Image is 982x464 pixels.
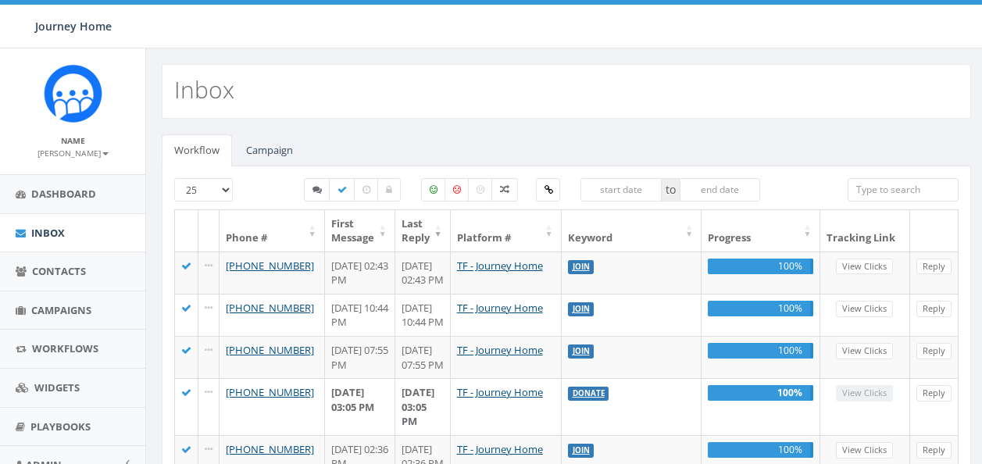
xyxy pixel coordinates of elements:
span: to [662,178,680,202]
label: Closed [377,178,401,202]
a: Reply [916,259,952,275]
a: [PHONE_NUMBER] [226,442,314,456]
div: 100% [708,259,812,274]
td: [DATE] 10:44 PM [395,294,451,336]
small: [PERSON_NAME] [37,148,109,159]
a: TF - Journey Home [457,385,543,399]
span: Playbooks [30,419,91,434]
td: [DATE] 03:05 PM [325,378,395,435]
a: Reply [916,385,952,402]
a: View Clicks [836,301,893,317]
input: Type to search [848,178,959,202]
label: Started [304,178,330,202]
a: View Clicks [836,442,893,459]
label: Mixed [491,178,518,202]
span: Workflows [32,341,98,355]
div: 100% [708,343,812,359]
div: 100% [708,301,812,316]
a: Reply [916,301,952,317]
a: [PHONE_NUMBER] [226,301,314,315]
a: TF - Journey Home [457,442,543,456]
a: Join [573,304,590,314]
a: TF - Journey Home [457,259,543,273]
a: [PERSON_NAME] [37,145,109,159]
a: TF - Journey Home [457,343,543,357]
label: Positive [421,178,446,202]
a: View Clicks [836,259,893,275]
th: Last Reply: activate to sort column ascending [395,210,451,252]
td: [DATE] 07:55 PM [325,336,395,378]
th: Platform #: activate to sort column ascending [451,210,562,252]
td: [DATE] 10:44 PM [325,294,395,336]
img: Rally_Corp_Icon_1.png [44,64,102,123]
input: end date [680,178,761,202]
div: 100% [708,442,812,458]
a: Join [573,445,590,455]
span: Widgets [34,380,80,394]
label: Expired [354,178,379,202]
label: Completed [329,178,355,202]
label: Clicked [536,178,560,202]
td: [DATE] 03:05 PM [395,378,451,435]
th: Tracking Link [820,210,910,252]
th: First Message: activate to sort column ascending [325,210,395,252]
th: Progress: activate to sort column ascending [702,210,820,252]
a: Join [573,262,590,272]
span: Journey Home [35,19,112,34]
a: Reply [916,343,952,359]
th: Phone #: activate to sort column ascending [220,210,325,252]
td: [DATE] 07:55 PM [395,336,451,378]
span: Campaigns [31,303,91,317]
label: Neutral [468,178,493,202]
a: [PHONE_NUMBER] [226,259,314,273]
a: [PHONE_NUMBER] [226,385,314,399]
a: TF - Journey Home [457,301,543,315]
a: Donate [573,388,605,398]
td: [DATE] 02:43 PM [325,252,395,294]
div: 100% [708,385,812,401]
input: start date [580,178,662,202]
a: View Clicks [836,343,893,359]
span: Contacts [32,264,86,278]
td: [DATE] 02:43 PM [395,252,451,294]
th: Keyword: activate to sort column ascending [562,210,702,252]
h2: Inbox [174,77,234,102]
a: Reply [916,442,952,459]
span: Dashboard [31,187,96,201]
a: Join [573,346,590,356]
span: Inbox [31,226,65,240]
small: Name [61,135,85,146]
a: Campaign [234,134,305,166]
a: [PHONE_NUMBER] [226,343,314,357]
label: Negative [445,178,470,202]
a: Workflow [162,134,232,166]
